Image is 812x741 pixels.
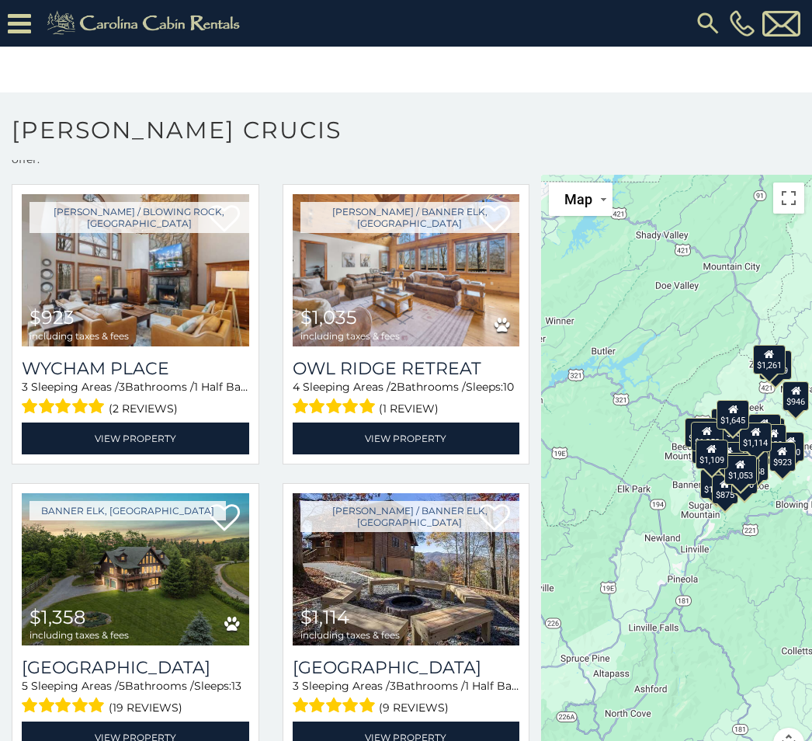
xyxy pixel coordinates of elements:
[293,423,520,454] a: View Property
[22,194,249,346] img: Wycham Place
[29,306,75,329] span: $923
[300,630,400,640] span: including taxes & fees
[773,183,804,214] button: Toggle fullscreen view
[769,442,796,471] div: $923
[293,657,520,678] h3: Lazy Oaks Lodge
[465,679,536,693] span: 1 Half Baths /
[22,194,249,346] a: Wycham Place $923 including taxes & fees
[22,493,249,645] a: Alpine Ridge $1,358 including taxes & fees
[22,679,28,693] span: 5
[300,202,520,233] a: [PERSON_NAME] / Banner Elk, [GEOGRAPHIC_DATA]
[379,698,449,718] span: (9 reviews)
[694,9,722,37] img: search-regular.svg
[300,501,520,532] a: [PERSON_NAME] / Banner Elk, [GEOGRAPHIC_DATA]
[194,380,265,394] span: 1 Half Baths /
[22,493,249,645] img: Alpine Ridge
[293,678,520,718] div: Sleeping Areas / Bathrooms / Sleeps:
[109,698,182,718] span: (19 reviews)
[691,422,724,451] div: $1,358
[29,202,249,233] a: [PERSON_NAME] / Blowing Rock, [GEOGRAPHIC_DATA]
[503,380,514,394] span: 10
[22,358,249,379] a: Wycham Place
[39,8,253,39] img: Khaki-logo.png
[739,423,772,452] div: $1,114
[783,381,809,411] div: $946
[119,380,125,394] span: 3
[564,191,592,207] span: Map
[231,679,241,693] span: 13
[293,194,520,346] a: Owl Ridge Retreat $1,035 including taxes & fees
[724,455,756,485] div: $1,053
[29,331,129,341] span: including taxes & fees
[29,501,226,520] a: Banner Elk, [GEOGRAPHIC_DATA]
[293,657,520,678] a: [GEOGRAPHIC_DATA]
[300,306,357,329] span: $1,035
[700,469,733,499] div: $1,126
[741,451,768,481] div: $658
[300,606,349,628] span: $1,114
[22,423,249,454] a: View Property
[752,345,785,374] div: $1,261
[22,678,249,718] div: Sleeping Areas / Bathrooms / Sleeps:
[293,194,520,346] img: Owl Ridge Retreat
[726,10,758,37] a: [PHONE_NUMBER]
[390,679,396,693] span: 3
[293,679,299,693] span: 3
[685,418,717,447] div: $1,482
[760,424,786,454] div: $929
[22,657,249,678] h3: Alpine Ridge
[293,493,520,645] a: Lazy Oaks Lodge $1,114 including taxes & fees
[777,432,803,461] div: $940
[300,331,400,341] span: including taxes & fees
[712,475,738,504] div: $875
[390,380,397,394] span: 2
[717,400,749,430] div: $1,645
[22,657,249,678] a: [GEOGRAPHIC_DATA]
[22,379,249,419] div: Sleeping Areas / Bathrooms / Sleeps:
[748,414,780,444] div: $1,855
[726,453,758,482] div: $1,035
[293,380,300,394] span: 4
[29,606,85,628] span: $1,358
[293,358,520,379] a: Owl Ridge Retreat
[379,398,439,419] span: (1 review)
[758,350,791,380] div: $1,019
[549,183,612,216] button: Change map style
[696,440,728,469] div: $1,109
[29,630,129,640] span: including taxes & fees
[109,398,178,419] span: (2 reviews)
[293,379,520,419] div: Sleeping Areas / Bathrooms / Sleeps:
[293,493,520,645] img: Lazy Oaks Lodge
[22,380,28,394] span: 3
[119,679,125,693] span: 5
